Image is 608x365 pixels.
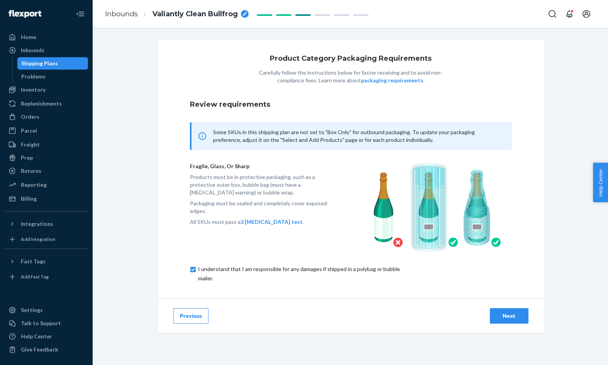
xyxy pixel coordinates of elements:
a: Talk to Support [5,317,88,329]
span: Some SKUs in this shipping plan are not set to "Box Only" for outbound packaging. To update your ... [213,129,475,143]
div: Add Integration [21,236,55,242]
a: Inbounds [5,44,88,56]
div: Fast Tags [21,258,46,265]
div: Next [496,312,522,320]
div: Inventory [21,86,46,94]
a: Freight [5,138,88,151]
p: fragile, glass, or sharp [190,162,339,170]
div: Add Fast Tag [21,273,49,280]
a: Inbounds [105,10,138,18]
a: Orders [5,111,88,123]
p: All SKUs must pass a . [190,218,339,226]
p: Products must be in protective packaging, such as a protective outer box, bubble bag (must have a... [190,173,339,196]
div: Parcel [21,127,37,135]
button: Previous [173,308,208,324]
a: Home [5,31,88,43]
button: packaging requirements [361,77,423,84]
button: Integrations [5,218,88,230]
a: Billing [5,193,88,205]
button: Open account menu [579,6,594,22]
div: Orders [21,113,39,121]
button: Fast Tags [5,255,88,268]
div: Home [21,33,36,41]
p: Packaging must be sealed and completely cover exposed edges. [190,200,339,215]
a: Replenishments [5,97,88,110]
div: Replenishments [21,100,62,107]
div: Give Feedback [21,346,58,353]
a: Add Integration [5,233,88,246]
img: bubble-wrap.8722f4c54a68ba1b4d62c2b6047eda43.png [374,162,501,252]
a: Add Fast Tag [5,271,88,283]
div: Help Center [21,333,52,340]
button: Next [490,308,528,324]
div: Returns [21,167,41,175]
div: Settings [21,306,43,314]
a: Settings [5,304,88,316]
button: Close Navigation [73,6,88,22]
a: Prep [5,152,88,164]
button: Open Search Box [545,6,560,22]
span: Valiantly Clean Bullfrog [152,9,238,19]
div: Problems [21,73,46,80]
a: Parcel [5,125,88,137]
a: Reporting [5,179,88,191]
div: Reporting [21,181,47,189]
a: Returns [5,165,88,177]
a: Help Center [5,330,88,343]
p: Carefully follow the instructions below for faster receiving and to avoid non-compliance fees. Le... [251,69,451,84]
a: Inventory [5,84,88,96]
a: Shipping Plans [17,57,88,70]
div: Integrations [21,220,53,228]
button: Help Center [593,163,608,202]
a: Problems [17,70,88,83]
button: Open notifications [562,6,577,22]
button: Give Feedback [5,343,88,356]
div: Talk to Support [21,319,61,327]
div: Freight [21,141,40,148]
img: Flexport logo [8,10,41,18]
div: Billing [21,195,37,203]
h1: Product Category Packaging Requirements [270,55,432,63]
div: Prep [21,154,33,162]
div: Review requirements [190,94,512,116]
ol: breadcrumbs [99,3,255,26]
div: Shipping Plans [21,60,58,67]
button: 3 [MEDICAL_DATA] test [240,218,303,226]
div: Inbounds [21,46,44,54]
